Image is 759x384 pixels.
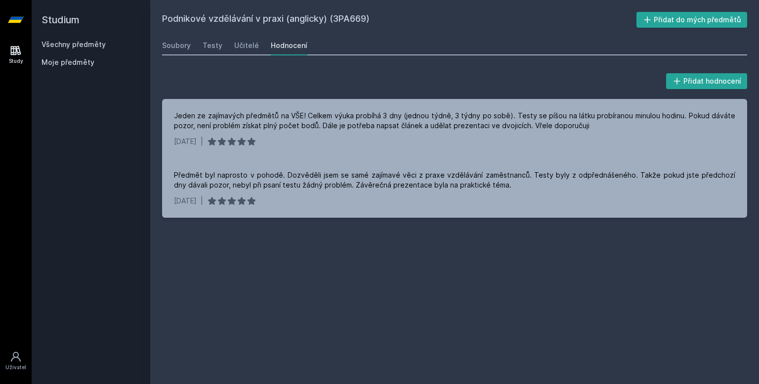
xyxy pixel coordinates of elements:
[174,170,735,190] div: Předmět byl naprosto v pohodě. Dozvěděli jsem se samé zajímavé věci z praxe vzdělávání zaměstnanc...
[42,57,94,67] span: Moje předměty
[5,364,26,371] div: Uživatel
[666,73,748,89] button: Přidat hodnocení
[201,137,203,146] div: |
[271,41,307,50] div: Hodnocení
[201,196,203,206] div: |
[234,36,259,55] a: Učitelé
[203,41,222,50] div: Testy
[162,41,191,50] div: Soubory
[162,36,191,55] a: Soubory
[203,36,222,55] a: Testy
[636,12,748,28] button: Přidat do mých předmětů
[174,111,735,131] div: Jeden ze zajímavých předmětů na VŠE! Celkem výuka probíhá 3 dny (jednou týdně, 3 týdny po sobě). ...
[9,57,23,65] div: Study
[174,137,197,146] div: [DATE]
[2,40,30,70] a: Study
[271,36,307,55] a: Hodnocení
[234,41,259,50] div: Učitelé
[162,12,636,28] h2: Podnikové vzdělávání v praxi (anglicky) (3PA669)
[42,40,106,48] a: Všechny předměty
[174,196,197,206] div: [DATE]
[2,346,30,376] a: Uživatel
